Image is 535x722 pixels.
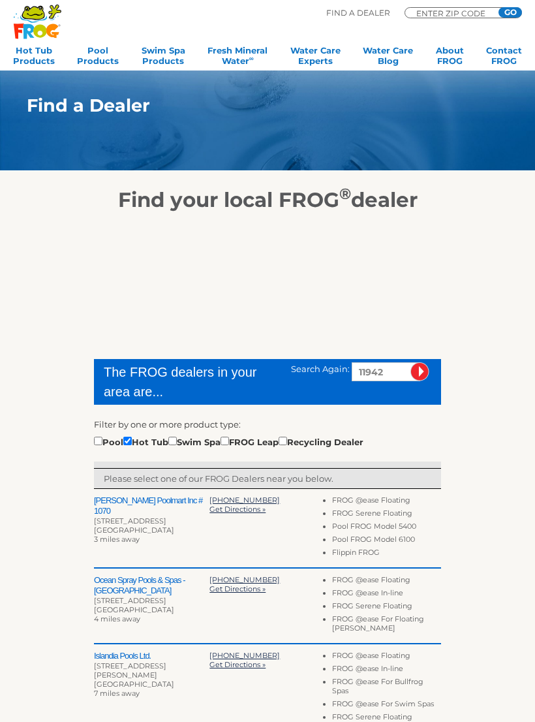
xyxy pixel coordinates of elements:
a: Get Directions » [209,505,266,514]
a: Water CareBlog [363,45,413,71]
li: FROG @ease For Bullfrog Spas [332,677,441,699]
li: FROG @ease For Floating [PERSON_NAME] [332,614,441,636]
div: [STREET_ADDRESS] [94,596,209,605]
h1: Find a Dealer [27,95,476,116]
input: Submit [410,362,429,381]
div: [GEOGRAPHIC_DATA] [94,605,209,614]
p: Find A Dealer [326,7,390,19]
li: FROG Serene Floating [332,509,441,522]
h2: Find your local FROG dealer [7,187,528,212]
a: ContactFROG [486,45,522,71]
a: [PHONE_NUMBER] [209,651,280,660]
h2: Ocean Spray Pools & Spas - [GEOGRAPHIC_DATA] [94,575,209,596]
div: [STREET_ADDRESS] [94,516,209,526]
input: Zip Code Form [415,10,493,16]
div: [GEOGRAPHIC_DATA] [94,680,209,689]
div: The FROG dealers in your area are... [104,362,272,401]
a: Hot TubProducts [13,45,55,71]
li: FROG @ease For Swim Spas [332,699,441,712]
a: AboutFROG [436,45,464,71]
a: PoolProducts [77,45,119,71]
li: FROG Serene Floating [332,601,441,614]
sup: ∞ [249,55,254,62]
li: FROG @ease In-line [332,664,441,677]
li: Flippin FROG [332,548,441,561]
p: Please select one of our FROG Dealers near you below. [104,472,431,485]
a: Get Directions » [209,584,266,593]
a: Swim SpaProducts [142,45,185,71]
span: 3 miles away [94,535,140,544]
li: FROG @ease Floating [332,651,441,664]
label: Filter by one or more product type: [94,418,241,431]
h2: [PERSON_NAME] Poolmart Inc # 1070 [94,495,209,516]
li: FROG @ease In-line [332,588,441,601]
li: Pool FROG Model 5400 [332,522,441,535]
h2: Islandia Pools Ltd. [94,651,209,661]
div: Pool Hot Tub Swim Spa FROG Leap Recycling Dealer [94,434,363,448]
sup: ® [339,184,351,203]
span: Search Again: [291,364,350,374]
div: [GEOGRAPHIC_DATA] [94,526,209,535]
a: Water CareExperts [290,45,341,71]
li: Pool FROG Model 6100 [332,535,441,548]
input: GO [498,7,522,18]
a: [PHONE_NUMBER] [209,575,280,584]
span: 7 miles away [94,689,140,698]
a: [PHONE_NUMBER] [209,495,280,505]
span: 4 miles away [94,614,140,623]
a: Fresh MineralWater∞ [207,45,267,71]
div: [STREET_ADDRESS][PERSON_NAME] [94,661,209,680]
li: FROG @ease Floating [332,575,441,588]
a: Get Directions » [209,660,266,669]
li: FROG @ease Floating [332,495,441,509]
